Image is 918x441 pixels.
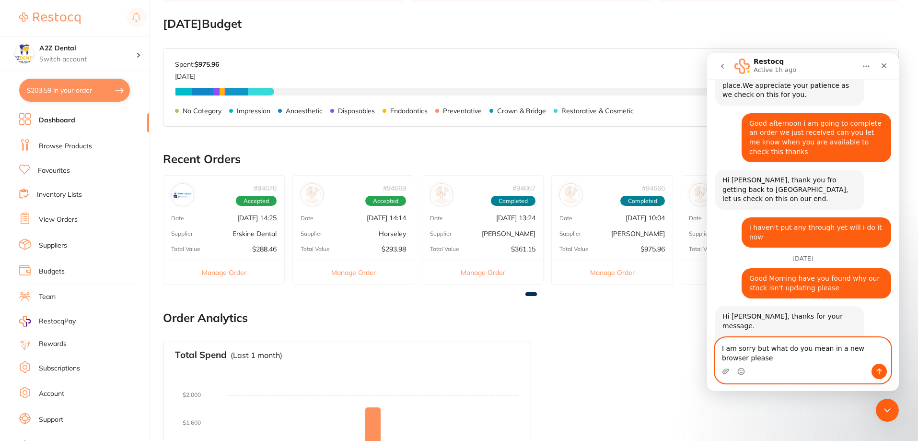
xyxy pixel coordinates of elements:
[39,292,56,302] a: Team
[689,215,702,222] p: Date
[365,196,406,206] span: Accepted
[19,12,81,24] img: Restocq Logo
[171,246,200,252] p: Total Value
[562,186,580,204] img: Adam Dental
[497,107,546,115] p: Crown & Bridge
[338,107,375,115] p: Disposables
[482,230,535,238] p: [PERSON_NAME]
[163,261,284,284] button: Manage Order
[559,230,581,237] p: Supplier
[237,214,277,222] p: [DATE] 14:25
[30,314,38,322] button: Emoji picker
[559,246,589,252] p: Total Value
[39,44,136,53] h4: A2Z Dental
[175,60,219,68] p: Spent:
[293,261,414,284] button: Manage Order
[382,245,406,253] p: $293.98
[8,253,157,415] div: Hi [PERSON_NAME], thanks for your message.As a next troubleshooting step, could you please try lo...
[681,261,802,284] button: Manage Order
[19,7,81,29] a: Restocq Logo
[39,267,65,276] a: Budgets
[511,245,535,253] p: $361.15
[286,107,323,115] p: Anaesthetic
[379,230,406,238] p: Horseley
[175,69,219,80] p: [DATE]
[430,215,443,222] p: Date
[254,184,277,192] p: # 94670
[422,261,543,284] button: Manage Order
[496,214,535,222] p: [DATE] 13:24
[183,107,221,115] p: No Category
[8,253,184,436] div: Restocq says…
[37,190,82,200] a: Inventory Lists
[640,245,665,253] p: $975.96
[552,261,673,284] button: Manage Order
[430,246,459,252] p: Total Value
[39,55,136,64] p: Switch account
[626,214,665,222] p: [DATE] 10:04
[642,184,665,192] p: # 94666
[39,116,75,125] a: Dashboard
[39,364,80,373] a: Subscriptions
[301,246,330,252] p: Total Value
[231,351,282,359] p: (Last 1 month)
[195,60,219,69] strong: $975.96
[559,215,572,222] p: Date
[689,246,718,252] p: Total Value
[512,184,535,192] p: # 94667
[303,186,321,204] img: Horseley
[232,230,277,238] p: Erskine Dental
[163,311,899,325] h2: Order Analytics
[19,79,130,102] button: $203.59 in your order
[691,186,709,204] img: Adam Dental
[175,350,227,360] h3: Total Spend
[383,184,406,192] p: # 94669
[491,196,535,206] span: Completed
[15,44,34,63] img: A2Z Dental
[174,186,192,204] img: Erskine Dental
[611,230,665,238] p: [PERSON_NAME]
[39,142,92,151] a: Browse Products
[39,339,67,349] a: Rewards
[38,166,70,176] a: Favourites
[163,153,899,166] h2: Recent Orders
[237,107,270,115] p: Impression
[39,389,64,399] a: Account
[876,399,899,422] iframe: Intercom live chat
[171,230,193,237] p: Supplier
[39,241,67,250] a: Suppliers
[8,285,184,310] textarea: Message…
[171,215,184,222] p: Date
[19,316,31,327] img: RestocqPay
[19,316,76,327] a: RestocqPay
[620,196,665,206] span: Completed
[15,259,150,409] div: Hi [PERSON_NAME], thanks for your message. As a next troubleshooting step, could you please try l...
[39,215,78,225] a: View Orders
[367,214,406,222] p: [DATE] 14:14
[39,415,63,425] a: Support
[15,314,23,322] button: Upload attachment
[443,107,482,115] p: Preventative
[236,196,277,206] span: Accepted
[390,107,428,115] p: Endodontics
[430,230,452,237] p: Supplier
[164,310,180,326] button: Send a message…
